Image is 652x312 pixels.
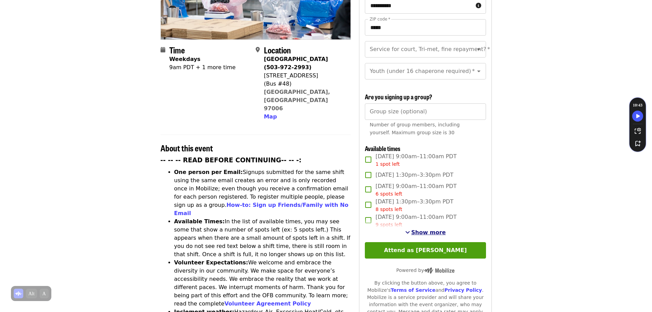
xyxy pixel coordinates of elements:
strong: -- -- -- READ BEFORE CONTINUING-- -- -: [161,157,302,164]
button: Open [474,45,484,54]
span: [DATE] 1:30pm–3:30pm PDT [375,171,453,179]
i: circle-info icon [476,2,481,9]
input: ZIP code [365,19,486,36]
div: 9am PDT + 1 more time [169,63,236,72]
strong: One person per Email: [174,169,243,175]
span: [DATE] 1:30pm–3:30pm PDT [375,198,453,213]
label: ZIP code [370,17,390,21]
span: Powered by [396,267,455,273]
span: Show more [411,229,446,236]
button: Open [474,66,484,76]
span: Map [264,113,277,120]
span: About this event [161,142,213,154]
a: [GEOGRAPHIC_DATA], [GEOGRAPHIC_DATA] 97006 [264,89,330,112]
span: [DATE] 9:00am–11:00am PDT [375,182,457,198]
a: Privacy Policy [444,287,482,293]
strong: Volunteer Expectations: [174,259,248,266]
li: We welcome and embrace the diversity in our community. We make space for everyone’s accessibility... [174,259,351,308]
li: Signups submitted for the same shift using the same email creates an error and is only recorded o... [174,168,351,217]
li: In the list of available times, you may see some that show a number of spots left (ex: 5 spots le... [174,217,351,259]
a: Volunteer Agreement Policy [225,300,311,307]
i: calendar icon [161,47,165,53]
input: [object Object] [365,103,486,120]
span: 8 spots left [375,207,402,212]
button: See more timeslots [405,228,446,237]
strong: Weekdays [169,56,201,62]
span: 1 spot left [375,161,400,167]
span: Available times [365,144,400,153]
span: 9 spots left [375,222,402,227]
span: Location [264,44,291,56]
button: Attend as [PERSON_NAME] [365,242,486,259]
img: Powered by Mobilize [424,267,455,274]
span: [DATE] 9:00am–11:00am PDT [375,152,457,168]
button: Map [264,113,277,121]
strong: [GEOGRAPHIC_DATA] (503-972-2993) [264,56,328,71]
div: [STREET_ADDRESS] [264,72,345,80]
span: Are you signing up a group? [365,92,432,101]
a: How-to: Sign up Friends/Family with No Email [174,202,349,216]
div: (Bus #48) [264,80,345,88]
a: Terms of Service [391,287,435,293]
strong: Available Times: [174,218,225,225]
span: Time [169,44,185,56]
span: Number of group members, including yourself. Maximum group size is 30 [370,122,460,135]
i: map-marker-alt icon [256,47,260,53]
span: 6 spots left [375,191,402,197]
span: [DATE] 9:00am–11:00am PDT [375,213,457,228]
